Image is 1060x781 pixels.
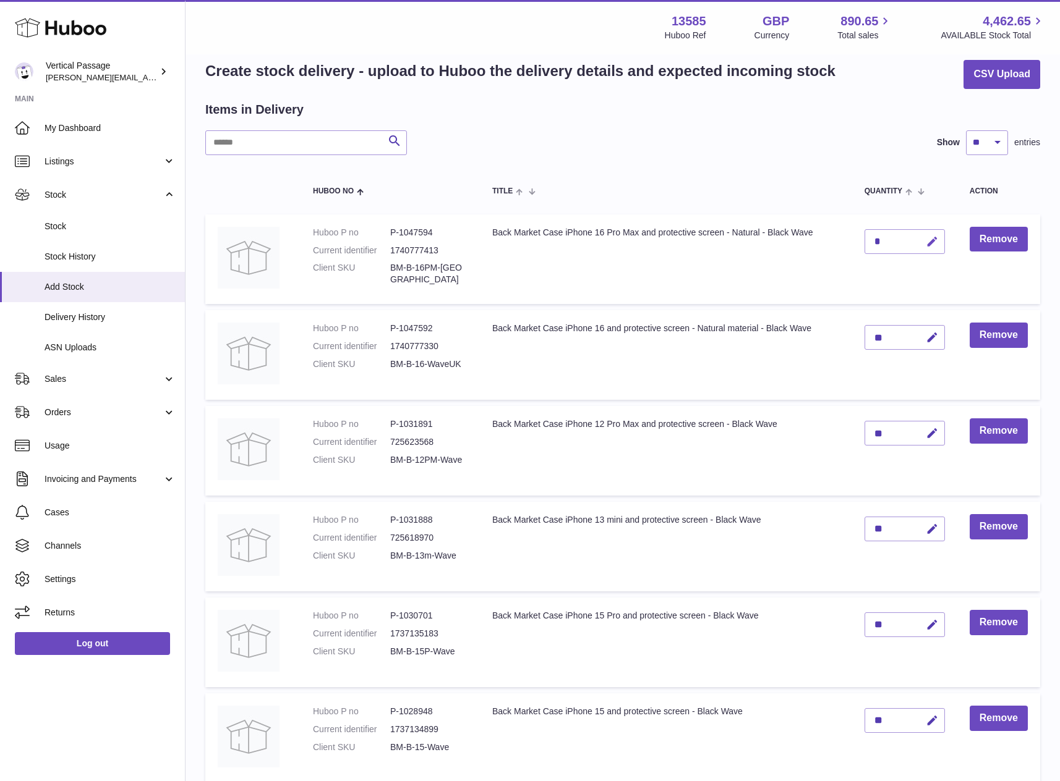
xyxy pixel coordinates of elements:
dd: BM-B-16-WaveUK [390,358,468,370]
dt: Client SKU [313,550,390,562]
dt: Current identifier [313,724,390,735]
span: Total sales [837,30,892,41]
dd: P-1031888 [390,514,468,526]
button: CSV Upload [964,60,1040,89]
div: Action [970,187,1028,195]
dd: P-1028948 [390,706,468,717]
span: Listings [45,156,163,167]
dd: P-1030701 [390,610,468,622]
dd: 725623568 [390,436,468,448]
td: Back Market Case iPhone 16 and protective screen - Natural material - Black Wave [480,310,852,400]
strong: GBP [763,13,789,30]
a: 890.65 Total sales [837,13,892,41]
span: Delivery History [45,311,176,323]
img: Back Market Case iPhone 15 Pro and protective screen - Black Wave [218,610,280,672]
dd: BM-B-15-Wave [390,741,468,753]
dt: Current identifier [313,436,390,448]
a: Log out [15,632,170,654]
button: Remove [970,706,1028,731]
div: Currency [754,30,790,41]
dt: Client SKU [313,358,390,370]
dd: P-1047594 [390,227,468,239]
span: 890.65 [840,13,878,30]
span: ASN Uploads [45,342,176,353]
img: Back Market Case iPhone 13 mini and protective screen - Black Wave [218,514,280,576]
dd: 1740777413 [390,245,468,256]
span: Stock History [45,251,176,263]
dd: BM-B-12PM-Wave [390,454,468,466]
dt: Huboo P no [313,610,390,622]
dt: Current identifier [313,628,390,640]
h1: Create stock delivery - upload to Huboo the delivery details and expected incoming stock [205,61,836,81]
img: Back Market Case iPhone 16 and protective screen - Natural material - Black Wave [218,323,280,384]
dt: Client SKU [313,741,390,753]
dd: BM-B-15P-Wave [390,646,468,657]
span: Channels [45,540,176,552]
img: Back Market Case iPhone 12 Pro Max and protective screen - Black Wave [218,418,280,480]
td: Back Market Case iPhone 12 Pro Max and protective screen - Black Wave [480,406,852,496]
div: Vertical Passage [46,60,157,83]
button: Remove [970,418,1028,444]
span: Returns [45,607,176,618]
dt: Huboo P no [313,514,390,526]
span: My Dashboard [45,122,176,134]
span: Sales [45,373,163,385]
td: Back Market Case iPhone 15 Pro and protective screen - Black Wave [480,597,852,687]
span: Stock [45,189,163,201]
dt: Huboo P no [313,706,390,717]
dd: 1737135183 [390,628,468,640]
span: Add Stock [45,281,176,293]
button: Remove [970,514,1028,539]
dt: Current identifier [313,340,390,352]
div: Huboo Ref [665,30,706,41]
span: Huboo no [313,187,354,195]
h2: Items in Delivery [205,101,304,118]
button: Remove [970,323,1028,348]
span: Stock [45,221,176,232]
dt: Client SKU [313,262,390,285]
span: Settings [45,573,176,585]
span: Invoicing and Payments [45,473,163,485]
span: entries [1014,137,1040,148]
dd: BM-B-13m-Wave [390,550,468,562]
dd: BM-B-16PM-[GEOGRAPHIC_DATA] [390,262,468,285]
dd: 1737134899 [390,724,468,735]
span: [PERSON_NAME][EMAIL_ADDRESS][DOMAIN_NAME] [46,72,248,82]
dd: 725618970 [390,532,468,544]
dt: Client SKU [313,454,390,466]
dt: Client SKU [313,646,390,657]
span: Usage [45,440,176,452]
dd: P-1047592 [390,323,468,334]
strong: 13585 [672,13,706,30]
dt: Huboo P no [313,227,390,239]
span: Title [492,187,513,195]
dt: Huboo P no [313,418,390,430]
dd: 1740777330 [390,340,468,352]
dt: Current identifier [313,245,390,256]
span: Orders [45,407,163,418]
td: Back Market Case iPhone 16 Pro Max and protective screen - Natural - Black Wave [480,214,852,305]
dt: Current identifier [313,532,390,544]
span: Quantity [865,187,902,195]
dt: Huboo P no [313,323,390,334]
td: Back Market Case iPhone 13 mini and protective screen - Black Wave [480,502,852,591]
a: 4,462.65 AVAILABLE Stock Total [941,13,1045,41]
button: Remove [970,227,1028,252]
button: Remove [970,610,1028,635]
img: Back Market Case iPhone 16 Pro Max and protective screen - Natural - Black Wave [218,227,280,289]
img: Back Market Case iPhone 15 and protective screen - Black Wave [218,706,280,767]
dd: P-1031891 [390,418,468,430]
label: Show [937,137,960,148]
span: 4,462.65 [983,13,1031,30]
span: Cases [45,507,176,518]
span: AVAILABLE Stock Total [941,30,1045,41]
img: ryan@verticalpassage.com [15,62,33,81]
